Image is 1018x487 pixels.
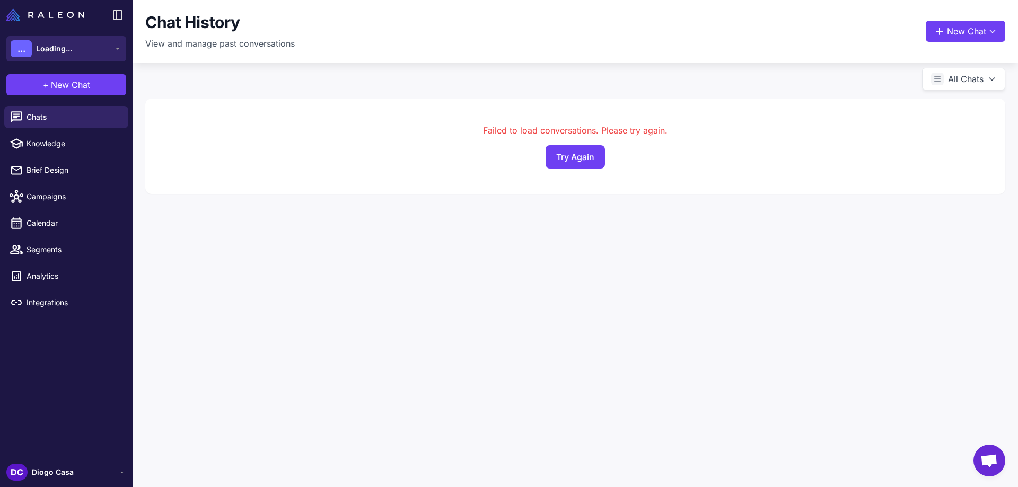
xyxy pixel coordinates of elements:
div: ... [11,40,32,57]
span: Loading... [36,43,72,55]
span: Calendar [27,217,120,229]
a: Integrations [4,291,128,314]
a: Knowledge [4,132,128,155]
span: Analytics [27,270,120,282]
a: Campaigns [4,185,128,208]
a: Segments [4,238,128,261]
span: Chats [27,111,120,123]
div: DC [6,464,28,481]
div: Failed to load conversations. Please try again. [145,124,1005,137]
button: All Chats [922,68,1005,90]
h1: Chat History [145,13,240,33]
button: Try Again [546,145,605,169]
span: + [43,78,49,91]
a: Calendar [4,212,128,234]
a: Raleon Logo [6,8,89,21]
a: Chats [4,106,128,128]
a: Brief Design [4,159,128,181]
span: Segments [27,244,120,255]
button: +New Chat [6,74,126,95]
span: New Chat [51,78,90,91]
button: ...Loading... [6,36,126,61]
span: Brief Design [27,164,120,176]
button: New Chat [926,21,1005,42]
span: Campaigns [27,191,120,202]
span: Integrations [27,297,120,308]
a: Analytics [4,265,128,287]
p: View and manage past conversations [145,37,295,50]
img: Raleon Logo [6,8,84,21]
span: Diogo Casa [32,466,74,478]
div: Open chat [973,445,1005,476]
span: Knowledge [27,138,120,149]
